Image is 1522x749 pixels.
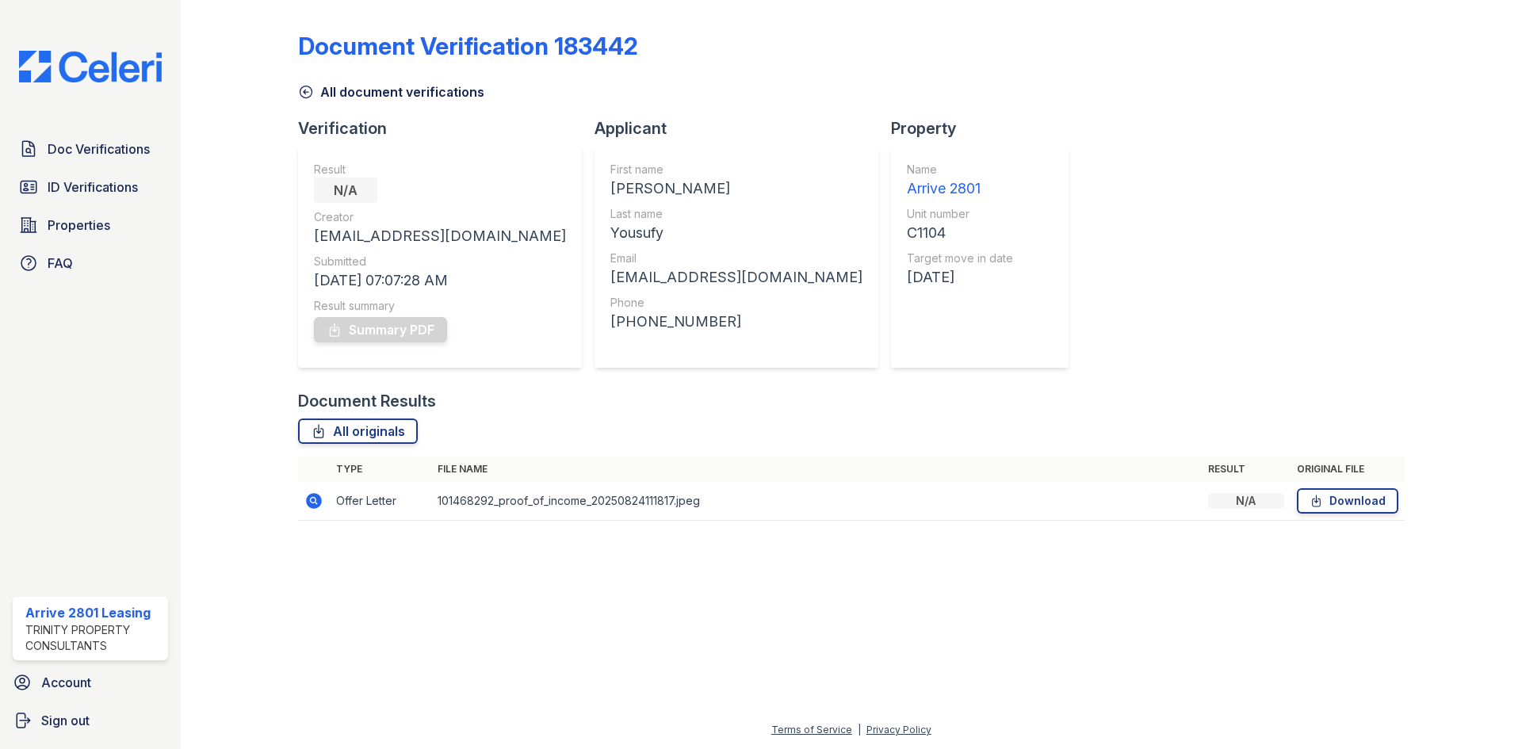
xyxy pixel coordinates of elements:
[298,117,595,139] div: Verification
[314,225,566,247] div: [EMAIL_ADDRESS][DOMAIN_NAME]
[298,390,436,412] div: Document Results
[48,216,110,235] span: Properties
[1297,488,1398,514] a: Download
[314,178,377,203] div: N/A
[298,32,638,60] div: Document Verification 183442
[858,724,861,736] div: |
[330,482,431,521] td: Offer Letter
[314,209,566,225] div: Creator
[314,254,566,269] div: Submitted
[6,667,174,698] a: Account
[907,206,1013,222] div: Unit number
[13,247,168,279] a: FAQ
[907,162,1013,200] a: Name Arrive 2801
[314,298,566,314] div: Result summary
[1291,457,1405,482] th: Original file
[610,206,862,222] div: Last name
[595,117,891,139] div: Applicant
[907,250,1013,266] div: Target move in date
[431,482,1202,521] td: 101468292_proof_of_income_20250824111817.jpeg
[610,250,862,266] div: Email
[907,222,1013,244] div: C1104
[907,178,1013,200] div: Arrive 2801
[431,457,1202,482] th: File name
[1202,457,1291,482] th: Result
[48,254,73,273] span: FAQ
[610,178,862,200] div: [PERSON_NAME]
[25,603,162,622] div: Arrive 2801 Leasing
[610,311,862,333] div: [PHONE_NUMBER]
[330,457,431,482] th: Type
[13,133,168,165] a: Doc Verifications
[891,117,1081,139] div: Property
[771,724,852,736] a: Terms of Service
[1208,493,1284,509] div: N/A
[6,705,174,736] a: Sign out
[25,622,162,654] div: Trinity Property Consultants
[298,418,418,444] a: All originals
[610,162,862,178] div: First name
[907,266,1013,289] div: [DATE]
[610,222,862,244] div: Yousufy
[6,51,174,82] img: CE_Logo_Blue-a8612792a0a2168367f1c8372b55b34899dd931a85d93a1a3d3e32e68fde9ad4.png
[41,711,90,730] span: Sign out
[610,295,862,311] div: Phone
[314,269,566,292] div: [DATE] 07:07:28 AM
[13,209,168,241] a: Properties
[48,139,150,159] span: Doc Verifications
[907,162,1013,178] div: Name
[41,673,91,692] span: Account
[1455,686,1506,733] iframe: chat widget
[13,171,168,203] a: ID Verifications
[610,266,862,289] div: [EMAIL_ADDRESS][DOMAIN_NAME]
[48,178,138,197] span: ID Verifications
[298,82,484,101] a: All document verifications
[314,162,566,178] div: Result
[866,724,931,736] a: Privacy Policy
